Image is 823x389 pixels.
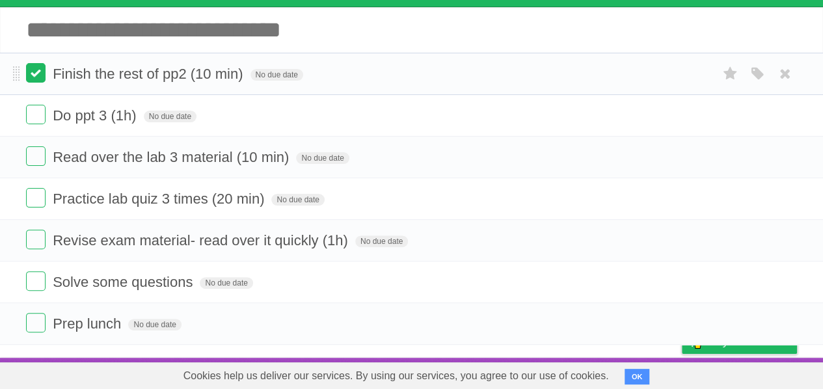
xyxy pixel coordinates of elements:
[200,277,252,289] span: No due date
[355,235,408,247] span: No due date
[625,369,650,384] button: OK
[26,63,46,83] label: Done
[718,63,742,85] label: Star task
[53,107,139,124] span: Do ppt 3 (1h)
[53,149,292,165] span: Read over the lab 3 material (10 min)
[26,188,46,208] label: Done
[53,191,267,207] span: Practice lab quiz 3 times (20 min)
[296,152,349,164] span: No due date
[144,111,196,122] span: No due date
[26,313,46,332] label: Done
[53,274,196,290] span: Solve some questions
[53,232,351,248] span: Revise exam material- read over it quickly (1h)
[509,361,536,386] a: About
[26,271,46,291] label: Done
[128,319,181,330] span: No due date
[53,315,124,332] span: Prep lunch
[26,146,46,166] label: Done
[709,330,790,353] span: Buy me a coffee
[271,194,324,206] span: No due date
[26,230,46,249] label: Done
[170,363,622,389] span: Cookies help us deliver our services. By using our services, you agree to our use of cookies.
[552,361,604,386] a: Developers
[665,361,699,386] a: Privacy
[250,69,303,81] span: No due date
[26,105,46,124] label: Done
[621,361,649,386] a: Terms
[715,361,797,386] a: Suggest a feature
[53,66,246,82] span: Finish the rest of pp2 (10 min)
